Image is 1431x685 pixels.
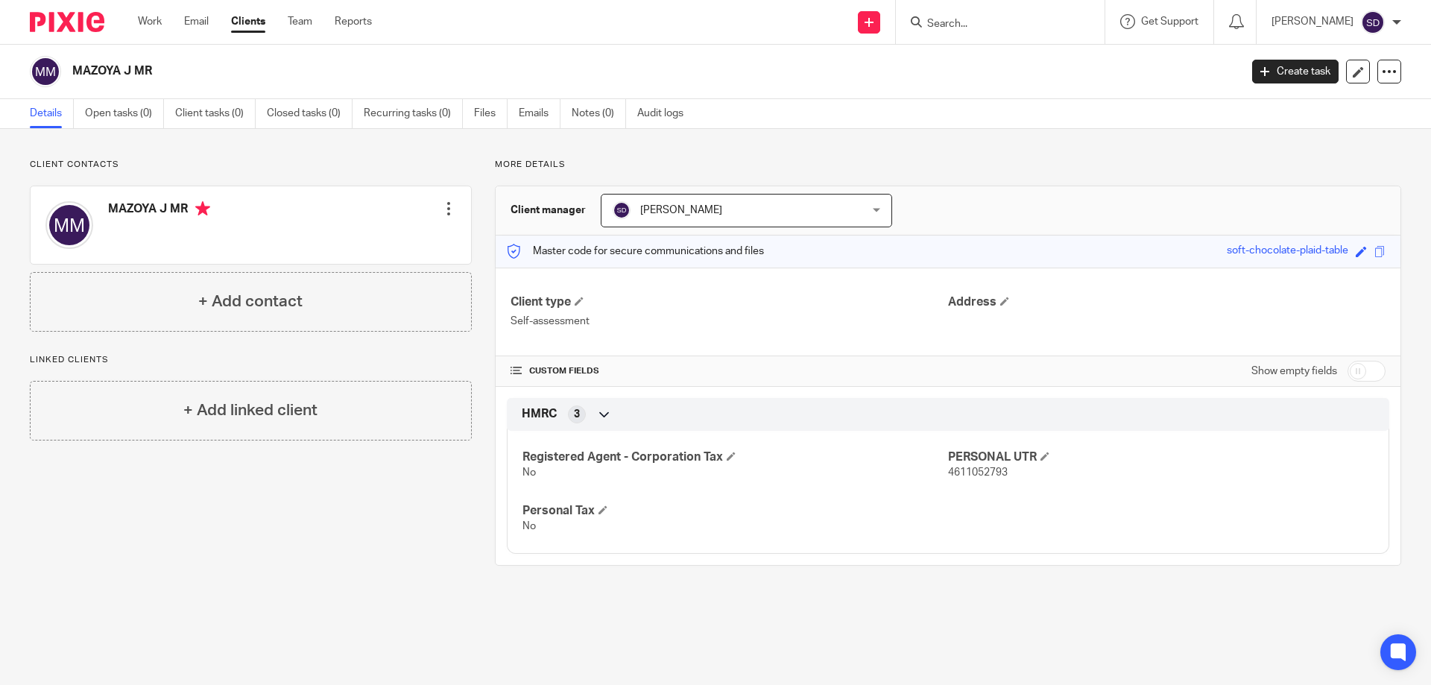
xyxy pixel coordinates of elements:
label: Show empty fields [1251,364,1337,379]
a: Open tasks (0) [85,99,164,128]
a: Client tasks (0) [175,99,256,128]
p: More details [495,159,1401,171]
a: Email [184,14,209,29]
a: Team [288,14,312,29]
h2: MAZOYA J MR [72,63,998,79]
span: Get Support [1141,16,1198,27]
h4: Address [948,294,1386,310]
h4: Registered Agent - Corporation Tax [522,449,948,465]
img: svg%3E [1361,10,1385,34]
h4: PERSONAL UTR [948,449,1374,465]
span: 3 [574,407,580,422]
p: Client contacts [30,159,472,171]
a: Create task [1252,60,1339,83]
a: Audit logs [637,99,695,128]
a: Reports [335,14,372,29]
a: Closed tasks (0) [267,99,353,128]
span: [PERSON_NAME] [640,205,722,215]
h4: CUSTOM FIELDS [511,365,948,377]
h4: + Add linked client [183,399,318,422]
h4: Client type [511,294,948,310]
a: Files [474,99,508,128]
input: Search [926,18,1060,31]
span: No [522,521,536,531]
a: Details [30,99,74,128]
h4: Personal Tax [522,503,948,519]
p: [PERSON_NAME] [1272,14,1353,29]
img: Pixie [30,12,104,32]
img: svg%3E [45,201,93,249]
p: Self-assessment [511,314,948,329]
img: svg%3E [30,56,61,87]
h3: Client manager [511,203,586,218]
a: Notes (0) [572,99,626,128]
p: Master code for secure communications and files [507,244,764,259]
h4: MAZOYA J MR [108,201,210,220]
a: Recurring tasks (0) [364,99,463,128]
h4: + Add contact [198,290,303,313]
p: Linked clients [30,354,472,366]
a: Clients [231,14,265,29]
i: Primary [195,201,210,216]
span: HMRC [522,406,557,422]
span: 4611052793 [948,467,1008,478]
a: Emails [519,99,560,128]
div: soft-chocolate-plaid-table [1227,243,1348,260]
img: svg%3E [613,201,631,219]
a: Work [138,14,162,29]
span: No [522,467,536,478]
